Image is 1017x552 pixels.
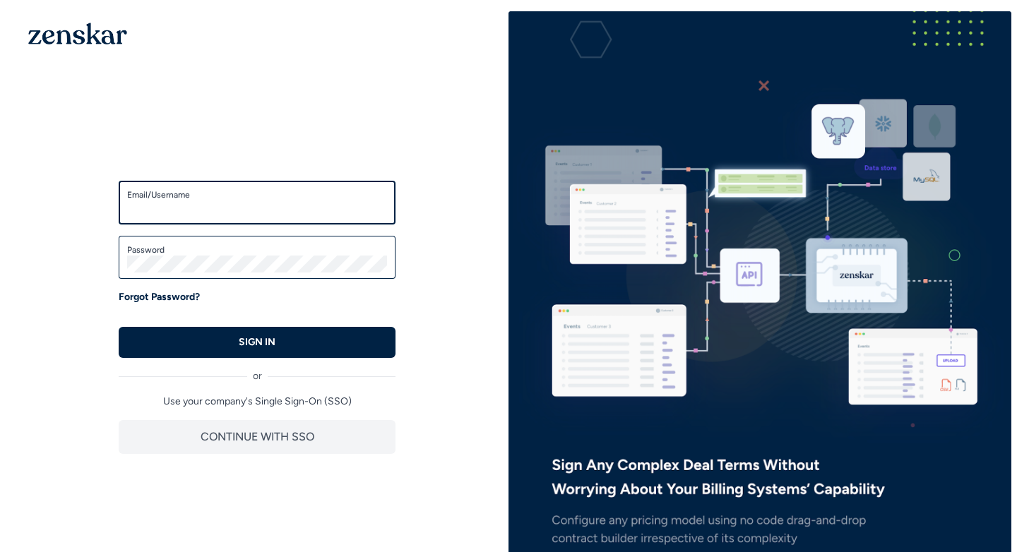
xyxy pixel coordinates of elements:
a: Forgot Password? [119,290,200,304]
p: SIGN IN [239,335,275,349]
p: Use your company's Single Sign-On (SSO) [119,395,395,409]
label: Email/Username [127,189,387,200]
div: or [119,358,395,383]
img: 1OGAJ2xQqyY4LXKgY66KYq0eOWRCkrZdAb3gUhuVAqdWPZE9SRJmCz+oDMSn4zDLXe31Ii730ItAGKgCKgCCgCikA4Av8PJUP... [28,23,127,44]
button: CONTINUE WITH SSO [119,420,395,454]
label: Password [127,244,387,256]
button: SIGN IN [119,327,395,358]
